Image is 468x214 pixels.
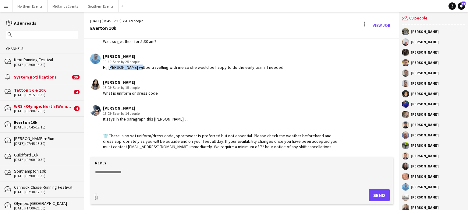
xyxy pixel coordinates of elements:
[411,185,439,189] div: [PERSON_NAME]
[12,0,48,12] button: Northern Events
[111,85,140,90] span: · Seen by 15 people
[411,123,439,127] div: [PERSON_NAME]
[411,144,439,147] div: [PERSON_NAME]
[95,160,107,166] label: Reply
[14,206,78,210] div: [DATE] (17:00-21:00)
[14,168,78,174] div: Southampton 10k
[103,105,342,111] div: [PERSON_NAME]
[14,63,78,67] div: [DATE] (05:00-13:30)
[103,65,283,70] div: Hi, [PERSON_NAME] will be travelling with me so she would be happy to do the early team if needed
[411,206,439,209] div: [PERSON_NAME]
[111,111,140,116] span: · Seen by 14 people
[103,59,283,65] div: 11:40
[90,18,144,24] div: [DATE] (07:45-12:15) | 69 people
[370,20,393,30] a: View Job
[103,39,156,44] div: Wait so get their for 5;30 am?
[14,152,78,158] div: Guildford 10k
[14,158,78,162] div: [DATE] (06:00-10:30)
[83,0,119,12] button: Southern Events
[103,116,342,149] div: It says in the paragraph this [PERSON_NAME]… 👕 There is no set uniform/dress code, sportswear is ...
[122,19,128,23] span: BST
[74,106,80,111] span: 4
[14,57,78,62] div: Kent Running Festival
[411,30,439,33] div: [PERSON_NAME]
[411,61,439,65] div: [PERSON_NAME]
[14,74,71,80] div: System notifications
[6,20,36,26] a: All unreads
[411,195,439,199] div: [PERSON_NAME]
[14,136,78,141] div: [PERSON_NAME] + Run
[411,71,439,75] div: [PERSON_NAME]
[411,133,439,137] div: [PERSON_NAME]
[14,174,78,178] div: [DATE] (07:00-11:30)
[461,2,466,5] span: 61
[14,190,78,194] div: [DATE] (07:30-12:30)
[411,92,439,96] div: [PERSON_NAME]
[369,189,390,201] button: Send
[72,75,80,79] span: 30
[14,93,73,97] div: [DATE] (07:15-11:30)
[103,90,158,96] div: What is uniform or dress code
[411,164,439,168] div: [PERSON_NAME]
[103,79,158,85] div: [PERSON_NAME]
[14,125,78,129] div: [DATE] (07:45-12:15)
[14,201,78,206] div: Olympic [GEOGRAPHIC_DATA]
[103,85,158,90] div: 13:03
[411,82,439,85] div: [PERSON_NAME]
[103,111,342,116] div: 13:03
[14,103,73,109] div: WRS - Olympic North (Women Only)
[458,2,465,10] a: 61
[48,0,83,12] button: Midlands Events
[411,40,439,44] div: [PERSON_NAME]
[103,54,283,59] div: [PERSON_NAME]
[411,154,439,158] div: [PERSON_NAME]
[14,184,78,190] div: Cannock Chase Running Festival
[411,102,439,106] div: [PERSON_NAME]
[14,87,73,93] div: Tatton 5K & 10K
[411,113,439,116] div: [PERSON_NAME]
[14,120,78,125] div: Everton 10k
[402,12,465,25] div: 69 people
[14,109,73,113] div: [DATE] (08:00-12:00)
[411,51,439,54] div: [PERSON_NAME]
[111,59,140,64] span: · Seen by 25 people
[14,142,78,146] div: [DATE] (07:45-13:30)
[74,90,80,94] span: 4
[90,25,144,31] div: Everton 10k
[411,175,439,178] div: [PERSON_NAME]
